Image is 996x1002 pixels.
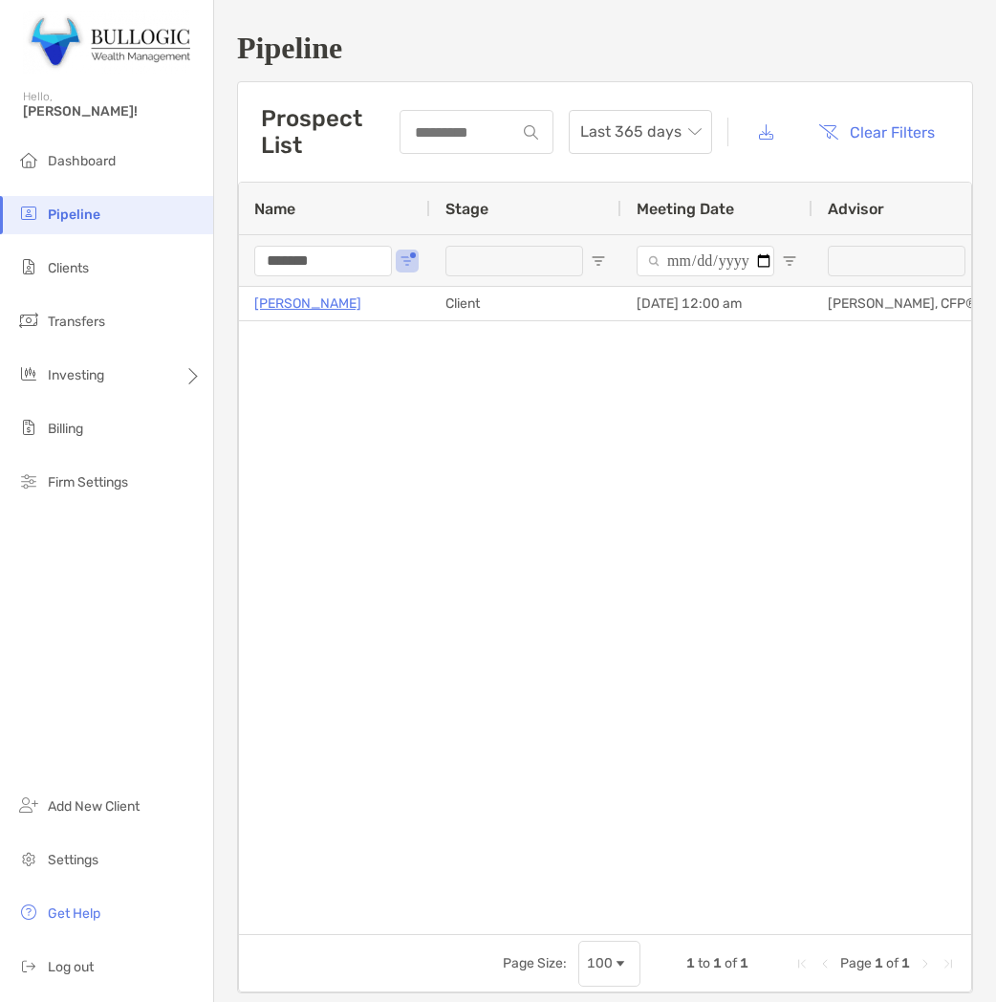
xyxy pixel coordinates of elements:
[23,103,202,120] span: [PERSON_NAME]!
[400,253,415,269] button: Open Filter Menu
[48,798,140,815] span: Add New Client
[17,954,40,977] img: logout icon
[237,31,973,66] h1: Pipeline
[17,202,40,225] img: pipeline icon
[886,955,899,971] span: of
[17,416,40,439] img: billing icon
[591,253,606,269] button: Open Filter Menu
[48,421,83,437] span: Billing
[261,105,400,159] h3: Prospect List
[637,200,734,218] span: Meeting Date
[503,955,567,971] div: Page Size:
[48,852,98,868] span: Settings
[637,246,774,276] input: Meeting Date Filter Input
[17,148,40,171] img: dashboard icon
[740,955,748,971] span: 1
[48,367,104,383] span: Investing
[48,153,116,169] span: Dashboard
[17,469,40,492] img: firm-settings icon
[686,955,695,971] span: 1
[48,959,94,975] span: Log out
[17,847,40,870] img: settings icon
[430,287,621,320] div: Client
[782,253,797,269] button: Open Filter Menu
[840,955,872,971] span: Page
[817,956,833,971] div: Previous Page
[524,125,538,140] img: input icon
[941,956,956,971] div: Last Page
[17,901,40,924] img: get-help icon
[254,246,392,276] input: Name Filter Input
[725,955,737,971] span: of
[23,8,190,76] img: Zoe Logo
[17,309,40,332] img: transfers icon
[17,362,40,385] img: investing icon
[875,955,883,971] span: 1
[17,255,40,278] img: clients icon
[918,956,933,971] div: Next Page
[48,474,128,490] span: Firm Settings
[578,941,640,987] div: Page Size
[17,794,40,817] img: add_new_client icon
[794,956,810,971] div: First Page
[587,955,613,971] div: 100
[254,200,295,218] span: Name
[698,955,710,971] span: to
[580,111,701,153] span: Last 365 days
[621,287,812,320] div: [DATE] 12:00 am
[901,955,910,971] span: 1
[48,314,105,330] span: Transfers
[254,292,361,316] a: [PERSON_NAME]
[48,260,89,276] span: Clients
[828,200,884,218] span: Advisor
[445,200,488,218] span: Stage
[804,111,949,153] button: Clear Filters
[713,955,722,971] span: 1
[48,207,100,223] span: Pipeline
[48,905,100,922] span: Get Help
